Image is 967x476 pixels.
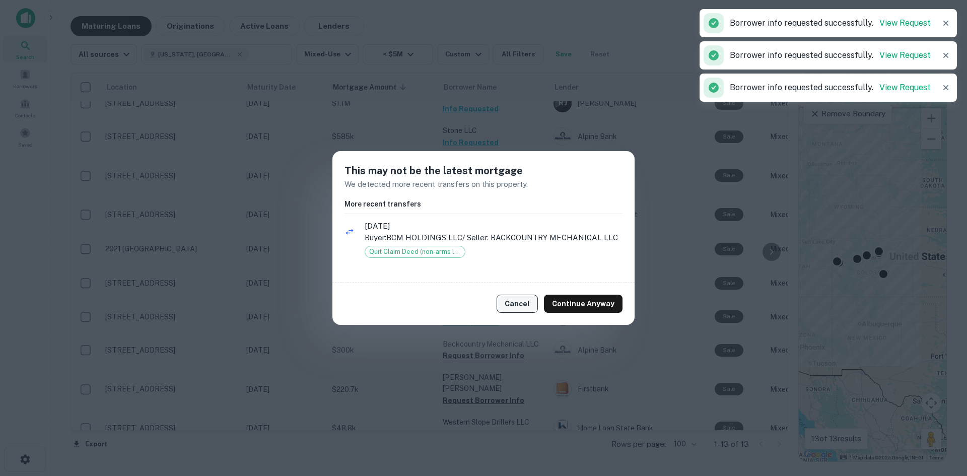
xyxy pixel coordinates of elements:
[879,18,931,28] a: View Request
[365,220,623,232] span: [DATE]
[730,82,931,94] p: Borrower info requested successfully.
[497,295,538,313] button: Cancel
[365,247,465,257] span: Quit Claim Deed (non-arms length)
[365,232,623,244] p: Buyer: BCM HOLDINGS LLC / Seller: BACKCOUNTRY MECHANICAL LLC
[344,163,623,178] h5: This may not be the latest mortgage
[344,178,623,190] p: We detected more recent transfers on this property.
[917,395,967,444] iframe: Chat Widget
[544,295,623,313] button: Continue Anyway
[879,83,931,92] a: View Request
[730,17,931,29] p: Borrower info requested successfully.
[344,198,623,210] h6: More recent transfers
[365,246,465,258] div: Quit Claim Deed (non-arms length)
[879,50,931,60] a: View Request
[730,49,931,61] p: Borrower info requested successfully.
